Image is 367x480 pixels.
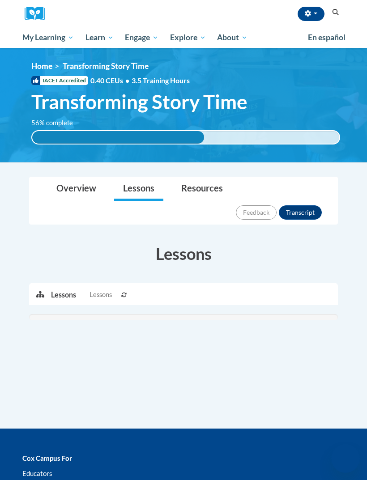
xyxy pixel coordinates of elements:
[29,242,338,265] h3: Lessons
[90,76,132,85] span: 0.40 CEUs
[302,28,351,47] a: En español
[114,177,163,201] a: Lessons
[22,469,52,477] a: Educators
[47,177,105,201] a: Overview
[119,27,164,48] a: Engage
[17,27,80,48] a: My Learning
[16,27,351,48] div: Main menu
[63,61,149,71] span: Transforming Story Time
[85,32,114,43] span: Learn
[22,454,72,462] b: Cox Campus For
[172,177,232,201] a: Resources
[25,7,51,21] img: Logo brand
[31,76,88,85] span: IACET Accredited
[25,7,51,21] a: Cox Campus
[31,118,83,128] label: 56% complete
[132,76,190,85] span: 3.5 Training Hours
[80,27,119,48] a: Learn
[212,27,254,48] a: About
[22,32,74,43] span: My Learning
[31,61,52,71] a: Home
[298,7,324,21] button: Account Settings
[279,205,322,220] button: Transcript
[331,444,360,473] iframe: Button to launch messaging window
[329,7,342,18] button: Search
[125,32,158,43] span: Engage
[170,32,206,43] span: Explore
[125,76,129,85] span: •
[51,290,76,300] p: Lessons
[164,27,212,48] a: Explore
[32,131,204,144] div: 56% complete
[31,90,248,114] span: Transforming Story Time
[308,33,346,42] span: En español
[90,290,112,300] span: Lessons
[236,205,277,220] button: Feedback
[217,32,248,43] span: About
